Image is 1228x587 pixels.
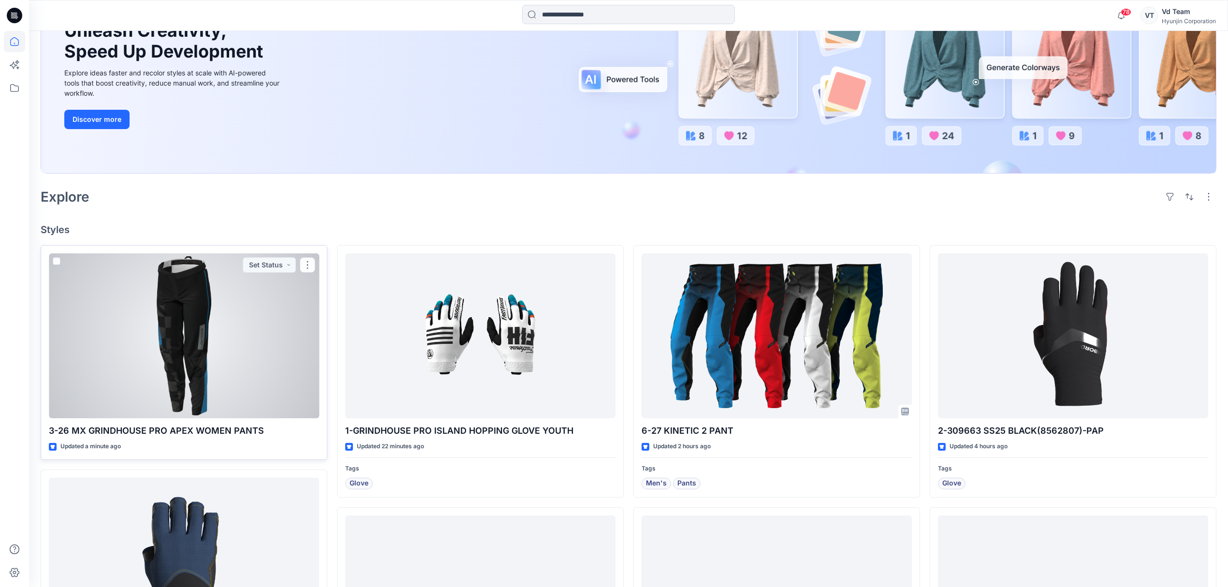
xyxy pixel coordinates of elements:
[642,253,912,419] a: 6-27 KINETIC 2 PANT
[938,464,1208,474] p: Tags
[64,20,267,62] h1: Unleash Creativity, Speed Up Development
[942,478,961,489] span: Glove
[345,253,615,419] a: 1-GRINDHOUSE PRO ISLAND HOPPING GLOVE YOUTH
[1162,6,1216,17] div: Vd Team
[64,110,282,129] a: Discover more
[41,189,89,205] h2: Explore
[653,441,711,452] p: Updated 2 hours ago
[41,224,1216,235] h4: Styles
[642,464,912,474] p: Tags
[646,478,667,489] span: Men's
[938,253,1208,419] a: 2-309663 SS25 BLACK(8562807)-PAP
[345,464,615,474] p: Tags
[938,424,1208,438] p: 2-309663 SS25 BLACK(8562807)-PAP
[1162,17,1216,25] div: Hyunjin Corporation
[49,424,319,438] p: 3-26 MX GRINDHOUSE PRO APEX WOMEN PANTS
[350,478,368,489] span: Glove
[950,441,1008,452] p: Updated 4 hours ago
[64,110,130,129] button: Discover more
[345,424,615,438] p: 1-GRINDHOUSE PRO ISLAND HOPPING GLOVE YOUTH
[1140,7,1158,24] div: VT
[357,441,424,452] p: Updated 22 minutes ago
[1121,8,1131,16] span: 78
[677,478,696,489] span: Pants
[64,68,282,98] div: Explore ideas faster and recolor styles at scale with AI-powered tools that boost creativity, red...
[49,253,319,419] a: 3-26 MX GRINDHOUSE PRO APEX WOMEN PANTS
[60,441,121,452] p: Updated a minute ago
[642,424,912,438] p: 6-27 KINETIC 2 PANT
